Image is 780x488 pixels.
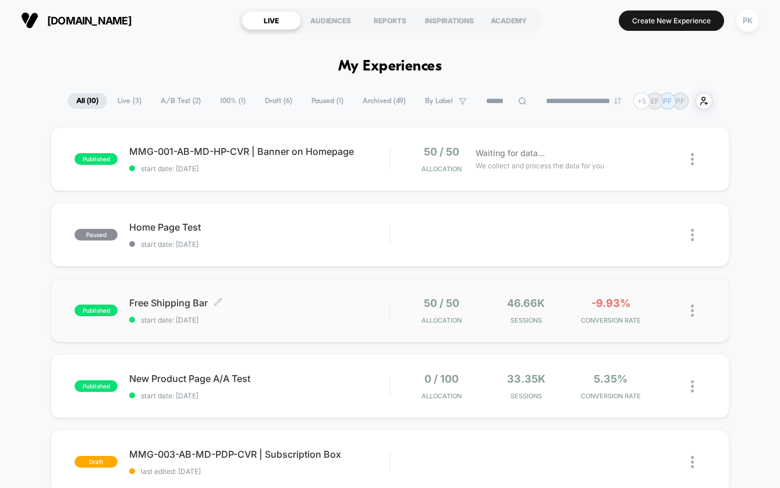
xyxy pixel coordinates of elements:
span: Waiting for data... [476,147,545,160]
span: New Product Page A/A Test [129,373,389,384]
span: CONVERSION RATE [572,316,650,324]
span: paused [75,229,118,241]
span: Allocation [421,165,462,173]
span: Allocation [421,392,462,400]
img: Visually logo [21,12,38,29]
span: Free Shipping Bar [129,297,389,309]
span: We collect and process the data for you [476,160,604,171]
button: Create New Experience [619,10,724,31]
p: EF [651,97,659,105]
span: MMG-001-AB-MD-HP-CVR | Banner on Homepage [129,146,389,157]
span: published [75,153,118,165]
div: + 5 [633,93,650,109]
span: published [75,380,118,392]
div: INSPIRATIONS [420,11,479,30]
span: A/B Test ( 2 ) [152,93,210,109]
p: PF [676,97,685,105]
div: LIVE [242,11,301,30]
span: Draft ( 6 ) [256,93,301,109]
div: AUDIENCES [301,11,360,30]
span: Sessions [487,316,565,324]
div: PK [736,9,759,32]
img: end [614,97,621,104]
img: close [691,456,694,468]
span: 0 / 100 [424,373,459,385]
span: -9.93% [591,297,630,309]
span: start date: [DATE] [129,240,389,249]
span: published [75,305,118,316]
span: Paused ( 1 ) [303,93,352,109]
span: Live ( 3 ) [109,93,150,109]
span: Archived ( 49 ) [354,93,414,109]
span: 100% ( 1 ) [211,93,254,109]
span: Home Page Test [129,221,389,233]
button: [DOMAIN_NAME] [17,11,135,30]
span: draft [75,456,118,468]
span: 5.35% [594,373,627,385]
span: By Label [425,97,453,105]
p: PF [663,97,672,105]
div: REPORTS [360,11,420,30]
span: start date: [DATE] [129,164,389,173]
div: ACADEMY [479,11,538,30]
span: start date: [DATE] [129,391,389,400]
span: 50 / 50 [424,297,459,309]
span: MMG-003-AB-MD-PDP-CVR | Subscription Box [129,448,389,460]
span: 50 / 50 [424,146,459,158]
img: close [691,305,694,317]
span: last edited: [DATE] [129,467,389,476]
img: close [691,153,694,165]
span: 33.35k [507,373,545,385]
span: CONVERSION RATE [572,392,650,400]
img: close [691,229,694,241]
span: start date: [DATE] [129,316,389,324]
h1: My Experiences [338,58,442,75]
span: Allocation [421,316,462,324]
span: All ( 10 ) [68,93,107,109]
button: PK [733,9,763,33]
span: 46.66k [507,297,545,309]
span: [DOMAIN_NAME] [47,15,132,27]
img: close [691,380,694,392]
span: Sessions [487,392,565,400]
